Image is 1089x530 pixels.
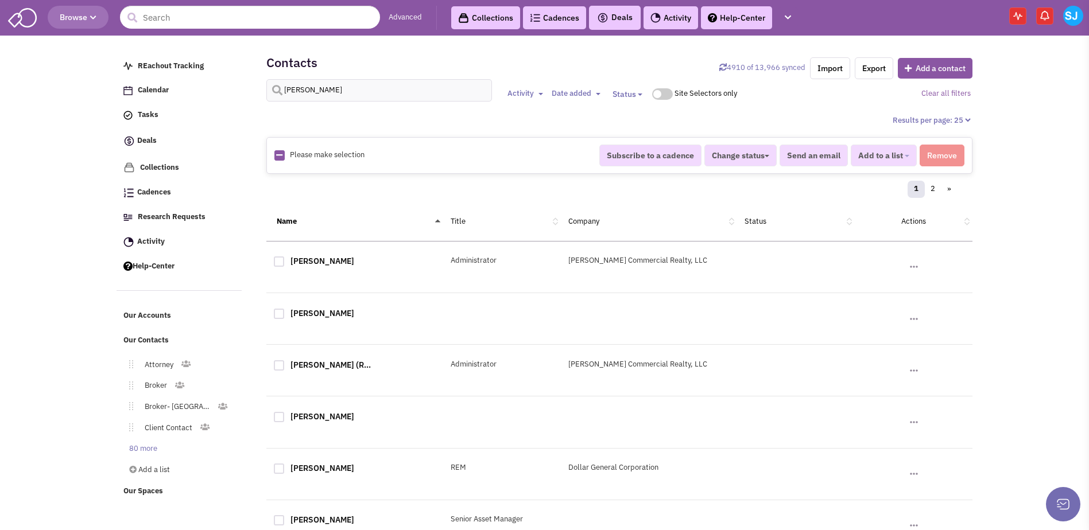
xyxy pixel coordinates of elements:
[708,13,717,22] img: help.png
[123,134,135,148] img: icon-deals.svg
[118,441,164,457] a: 80 more
[810,57,850,79] a: Import
[568,216,599,226] a: Company
[118,56,243,77] a: REachout Tracking
[118,104,243,126] a: Tasks
[140,162,179,172] span: Collections
[941,181,958,198] a: »
[8,6,37,28] img: SmartAdmin
[443,359,561,370] div: Administrator
[118,206,243,228] a: Research Requests
[123,311,171,321] span: Our Accounts
[504,88,547,100] button: Activity
[1063,6,1083,26] img: Sarah Jones
[137,236,165,246] span: Activity
[123,336,169,345] span: Our Contacts
[290,256,354,266] a: [PERSON_NAME]
[123,111,133,120] img: icon-tasks.png
[745,216,766,226] a: Status
[123,360,133,368] img: Move.png
[123,237,134,247] img: Activity.png
[451,6,520,29] a: Collections
[277,216,297,226] a: Name
[644,6,698,29] a: Activity
[443,514,561,525] div: Senior Asset Manager
[290,150,365,159] span: Please make selection
[266,57,317,68] h2: Contacts
[443,255,561,266] div: Administrator
[133,357,180,373] a: Attorney
[138,212,206,221] span: Research Requests
[389,12,422,23] a: Advanced
[458,13,469,24] img: icon-collection-lavender-black.svg
[123,381,133,389] img: Move.png
[123,214,133,221] img: Research.png
[266,79,492,102] input: Search contacts
[123,188,134,197] img: Cadences_logo.png
[908,181,925,198] a: 1
[123,86,133,95] img: Calendar.png
[901,216,926,226] a: Actions
[133,420,199,437] a: Client Contact
[561,359,738,370] div: [PERSON_NAME] Commercial Realty, LLC
[561,462,738,473] div: Dollar General Corporation
[290,308,354,318] a: [PERSON_NAME]
[133,399,218,415] a: Broker- [GEOGRAPHIC_DATA]
[507,88,534,98] span: Activity
[123,486,163,496] span: Our Spaces
[924,181,941,198] a: 2
[118,256,243,278] a: Help-Center
[123,262,133,271] img: help.png
[451,216,466,226] a: Title
[123,402,133,410] img: Move.png
[290,515,354,525] a: [PERSON_NAME]
[133,377,174,394] a: Broker
[561,255,738,266] div: [PERSON_NAME] Commercial Realty, LLC
[675,88,742,99] div: Site Selectors only
[443,462,561,473] div: REM
[123,423,133,431] img: Move.png
[719,63,805,72] a: Sync contacts with Retailsphere
[48,6,108,29] button: Browse
[613,89,636,99] span: Status
[290,463,354,473] a: [PERSON_NAME]
[290,360,371,370] a: [PERSON_NAME] (R...
[120,6,380,29] input: Search
[60,12,96,22] span: Browse
[138,110,158,120] span: Tasks
[123,162,135,173] img: icon-collection-lavender.png
[274,150,285,161] img: Rectangle.png
[118,231,243,253] a: Activity
[137,188,171,197] span: Cadences
[701,6,772,29] a: Help-Center
[855,57,893,79] a: Export
[552,88,591,98] span: Date added
[118,157,243,179] a: Collections
[523,6,586,29] a: Cadences
[290,411,354,422] a: [PERSON_NAME]
[597,12,633,22] span: Deals
[921,88,971,98] a: Clear all filters
[118,129,243,154] a: Deals
[898,58,972,79] button: Add a contact
[594,10,636,25] button: Deals
[138,61,204,71] span: REachout Tracking
[118,80,243,102] a: Calendar
[606,84,649,104] button: Status
[597,11,609,25] img: icon-deals.svg
[599,145,702,166] button: Subscribe to a cadence
[138,85,169,95] span: Calendar
[118,481,243,502] a: Our Spaces
[118,182,243,204] a: Cadences
[650,13,661,23] img: Activity.png
[548,88,604,100] button: Date added
[118,305,243,327] a: Our Accounts
[920,145,964,166] button: Remove
[118,330,243,352] a: Our Contacts
[530,14,540,22] img: Cadences_logo.png
[118,462,241,478] a: Add a list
